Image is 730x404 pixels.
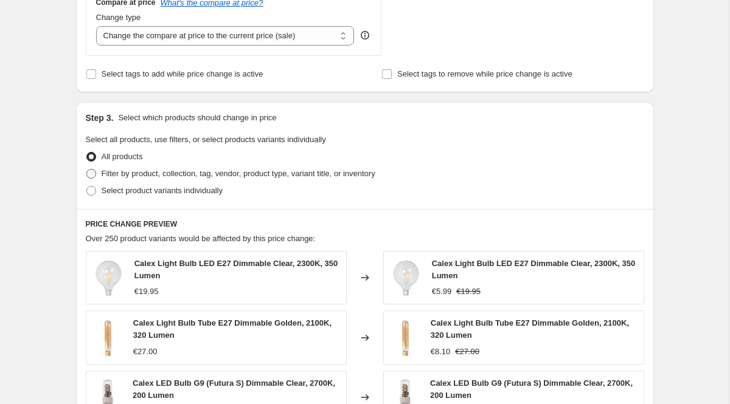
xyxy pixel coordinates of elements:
span: Over 250 product variants would be affected by this price change: [86,234,316,243]
div: €19.95 [134,286,159,298]
div: €27.00 [133,346,158,358]
strike: €19.95 [456,286,481,298]
strike: €27.00 [455,346,479,358]
span: Calex LED Bulb G9 (Futura S) Dimmable Clear, 2700K, 200 Lumen [430,378,633,400]
img: 425492_80x.jpg [92,320,123,356]
span: Select tags to remove while price change is active [397,69,572,78]
span: Select product variants individually [102,186,223,195]
div: €5.99 [432,286,452,298]
span: Calex Light Bulb Tube E27 Dimmable Golden, 2100K, 320 Lumen [431,318,629,340]
img: 425492_80x.jpg [390,320,421,356]
h6: PRICE CHANGE PREVIEW [86,219,644,229]
div: €8.10 [431,346,451,358]
p: Select which products should change in price [118,112,276,124]
img: 425474_a7a0b2c4-9a15-448b-bbed-acca2de739c6_80x.jpg [92,259,125,296]
span: Select tags to add while price change is active [102,69,263,78]
span: Calex Light Bulb LED E27 Dimmable Clear, 2300K, 350 Lumen [134,259,338,280]
span: All products [102,152,143,161]
span: Filter by product, collection, tag, vendor, product type, variant title, or inventory [102,169,375,178]
span: Calex LED Bulb G9 (Futura S) Dimmable Clear, 2700K, 200 Lumen [133,378,335,400]
span: Calex Light Bulb Tube E27 Dimmable Golden, 2100K, 320 Lumen [133,318,332,340]
span: Calex Light Bulb LED E27 Dimmable Clear, 2300K, 350 Lumen [432,259,636,280]
span: Change type [96,13,141,22]
div: help [359,29,371,41]
img: 425474_a7a0b2c4-9a15-448b-bbed-acca2de739c6_80x.jpg [390,259,422,296]
span: Select all products, use filters, or select products variants individually [86,135,326,144]
h2: Step 3. [86,112,114,124]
